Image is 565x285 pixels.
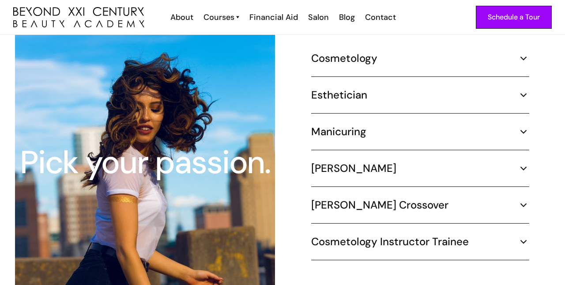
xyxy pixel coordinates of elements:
h5: [PERSON_NAME] [311,162,396,175]
a: Financial Aid [244,11,302,23]
h5: Esthetician [311,88,367,102]
a: Salon [302,11,333,23]
h5: Cosmetology Instructor Trainee [311,235,469,248]
a: About [165,11,198,23]
h5: Cosmetology [311,52,377,65]
div: Blog [339,11,355,23]
a: home [13,7,144,28]
div: Salon [308,11,329,23]
h5: [PERSON_NAME] Crossover [311,198,448,212]
a: Contact [359,11,400,23]
a: Schedule a Tour [476,6,552,29]
img: beyond 21st century beauty academy logo [13,7,144,28]
a: Courses [203,11,239,23]
div: Financial Aid [249,11,298,23]
a: Blog [333,11,359,23]
h5: Manicuring [311,125,366,138]
div: Courses [203,11,234,23]
div: Schedule a Tour [488,11,540,23]
div: Contact [365,11,396,23]
div: Pick your passion. [14,147,276,179]
div: About [170,11,193,23]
